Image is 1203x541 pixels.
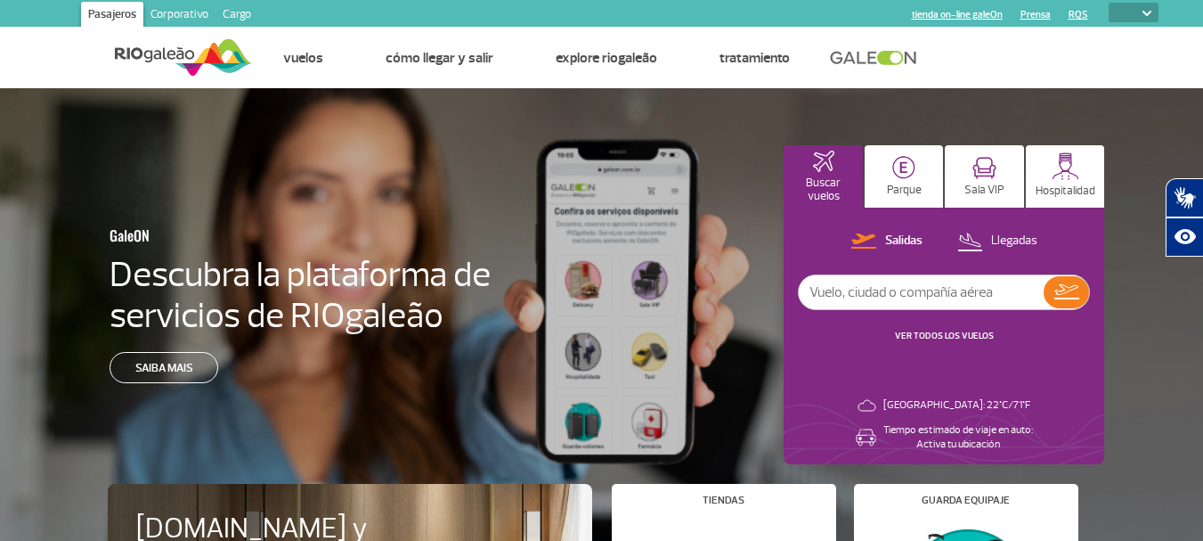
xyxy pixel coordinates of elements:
[1166,178,1203,257] div: Plugin de acessibilidade da Hand Talk.
[1052,152,1079,180] img: hospitality.svg
[1036,184,1095,198] p: Hospitalidad
[972,157,996,179] img: vipRoom.svg
[1166,178,1203,217] button: Abrir tradutor de língua de sinais.
[890,329,999,343] button: VER TODOS LOS VUELOS
[885,233,923,250] p: Salidas
[703,496,744,505] h4: Tiendas
[865,145,944,208] button: Parque
[892,156,915,179] img: carParkingHome.svg
[143,2,215,30] a: Corporativo
[110,352,218,383] a: Saiba mais
[846,230,928,253] button: Salidas
[813,151,834,172] img: airplaneHomeActive.svg
[81,2,143,30] a: Pasajeros
[883,398,1030,413] p: [GEOGRAPHIC_DATA]: 22°C/71°F
[1166,217,1203,257] button: Abrir recursos assistivos.
[964,184,1004,197] p: Sala VIP
[1069,9,1088,20] a: RQS
[110,217,407,254] h3: GaleON
[556,49,657,67] a: Explore RIOgaleão
[719,49,790,67] a: Tratamiento
[110,254,494,336] h4: Descubra la plataforma de servicios de RIOgaleão
[784,145,863,208] button: Buscar vuelos
[215,2,258,30] a: Cargo
[912,9,1003,20] a: tienda on-line galeOn
[887,184,922,197] p: Parque
[799,275,1044,309] input: Vuelo, ciudad o compañía aérea
[945,145,1024,208] button: Sala VIP
[952,230,1043,253] button: Llegadas
[386,49,493,67] a: Cómo llegar y salir
[922,496,1010,505] h4: Guarda equipaje
[793,176,854,203] p: Buscar vuelos
[1020,9,1051,20] a: Prensa
[991,233,1037,250] p: Llegadas
[1026,145,1105,208] button: Hospitalidad
[883,423,1033,452] p: Tiempo estimado de viaje en auto: Activa tu ubicación
[283,49,323,67] a: Vuelos
[895,330,994,341] a: VER TODOS LOS VUELOS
